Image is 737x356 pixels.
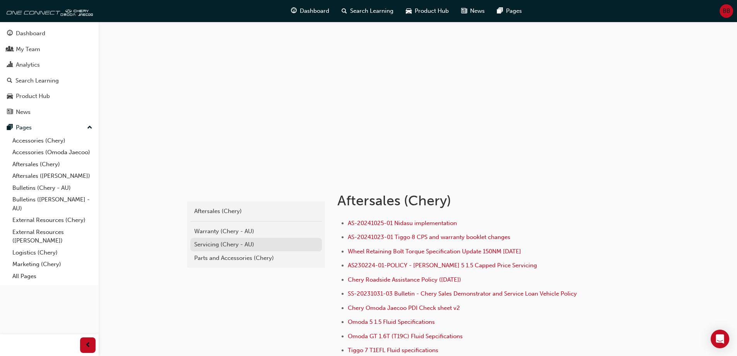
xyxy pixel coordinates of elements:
div: News [16,108,31,117]
a: pages-iconPages [491,3,528,19]
a: Aftersales (Chery) [190,205,322,218]
span: up-icon [87,123,92,133]
div: My Team [16,45,40,54]
div: Warranty (Chery - AU) [194,227,318,236]
div: Product Hub [16,92,50,101]
a: news-iconNews [455,3,491,19]
span: prev-icon [85,341,91,350]
a: Warranty (Chery - AU) [190,225,322,238]
div: Open Intercom Messenger [711,330,729,348]
a: Chery Omoda Jaecoo PDI Check sheet v2 [348,304,460,311]
a: External Resources ([PERSON_NAME]) [9,226,96,247]
a: Tiggo 7 T1EFL Fluid specifications [348,347,438,354]
div: Dashboard [16,29,45,38]
span: news-icon [461,6,467,16]
a: Chery Roadside Assistance Policy ([DATE]) [348,276,461,283]
span: car-icon [7,93,13,100]
img: oneconnect [4,3,93,19]
a: SS-20231031-03 Bulletin - Chery Sales Demonstrator and Service Loan Vehicle Policy [348,290,577,297]
span: Product Hub [415,7,449,15]
a: Wheel Retaining Bolt Torque Specification Update 150NM [DATE] [348,248,521,255]
button: DashboardMy TeamAnalyticsSearch LearningProduct HubNews [3,25,96,120]
a: Search Learning [3,74,96,88]
a: Parts and Accessories (Chery) [190,251,322,265]
a: Servicing (Chery - AU) [190,238,322,251]
div: Servicing (Chery - AU) [194,240,318,249]
span: search-icon [342,6,347,16]
span: pages-icon [7,124,13,131]
span: guage-icon [7,30,13,37]
span: Search Learning [350,7,393,15]
a: Bulletins ([PERSON_NAME] - AU) [9,194,96,214]
a: Bulletins (Chery - AU) [9,182,96,194]
div: Pages [16,123,32,132]
a: Product Hub [3,89,96,103]
div: Parts and Accessories (Chery) [194,254,318,263]
a: car-iconProduct Hub [400,3,455,19]
span: News [470,7,485,15]
a: Aftersales ([PERSON_NAME]) [9,170,96,182]
span: pages-icon [497,6,503,16]
a: Dashboard [3,26,96,41]
a: All Pages [9,270,96,282]
a: News [3,105,96,119]
a: External Resources (Chery) [9,214,96,226]
a: Aftersales (Chery) [9,158,96,170]
span: news-icon [7,109,13,116]
span: BB [723,7,730,15]
button: BB [720,4,733,18]
div: Aftersales (Chery) [194,207,318,216]
a: Marketing (Chery) [9,258,96,270]
div: Search Learning [15,76,59,85]
div: Analytics [16,60,40,69]
a: Accessories (Chery) [9,135,96,147]
span: Pages [506,7,522,15]
a: Omoda GT 1.6T (T19C) Fluid Sepcifications [348,333,463,340]
a: Omoda 5 1.5 Fluid Specifications [348,318,435,325]
a: My Team [3,42,96,57]
span: people-icon [7,46,13,53]
span: chart-icon [7,62,13,69]
a: Logistics (Chery) [9,247,96,259]
span: car-icon [406,6,412,16]
a: AS230224-01-POLICY - [PERSON_NAME] 5 1.5 Capped Price Servicing [348,262,537,269]
a: AS-20241023-01 Tiggo 8 CPS and warranty booklet changes [348,234,510,241]
a: guage-iconDashboard [285,3,335,19]
button: Pages [3,120,96,135]
a: AS-20241025-01 Nidasu implementation [348,220,457,227]
a: Accessories (Omoda Jaecoo) [9,146,96,158]
span: guage-icon [291,6,297,16]
a: search-iconSearch Learning [335,3,400,19]
span: Dashboard [300,7,329,15]
span: search-icon [7,77,12,84]
h1: Aftersales (Chery) [337,192,591,209]
a: Analytics [3,58,96,72]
